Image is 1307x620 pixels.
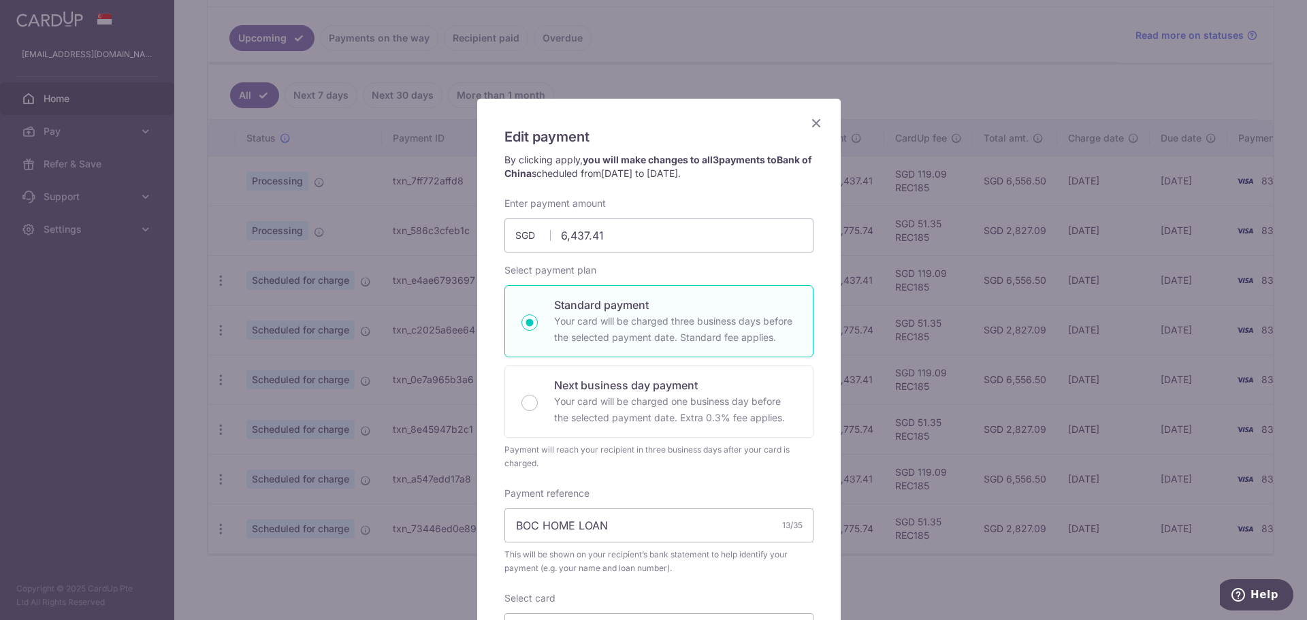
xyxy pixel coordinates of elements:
[1220,579,1293,613] iframe: Opens a widget where you can find more information
[504,548,813,575] span: This will be shown on your recipient’s bank statement to help identify your payment (e.g. your na...
[504,443,813,470] div: Payment will reach your recipient in three business days after your card is charged.
[504,126,813,148] h5: Edit payment
[515,229,551,242] span: SGD
[554,377,796,393] p: Next business day payment
[554,313,796,346] p: Your card will be charged three business days before the selected payment date. Standard fee appl...
[808,115,824,131] button: Close
[504,153,813,180] p: By clicking apply, scheduled from .
[782,519,803,532] div: 13/35
[504,487,590,500] label: Payment reference
[504,263,596,277] label: Select payment plan
[504,154,812,179] strong: you will make changes to all payments to
[554,393,796,426] p: Your card will be charged one business day before the selected payment date. Extra 0.3% fee applies.
[601,167,678,179] span: [DATE] to [DATE]
[504,197,606,210] label: Enter payment amount
[504,591,555,605] label: Select card
[554,297,796,313] p: Standard payment
[504,218,813,252] input: 0.00
[713,154,719,165] span: 3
